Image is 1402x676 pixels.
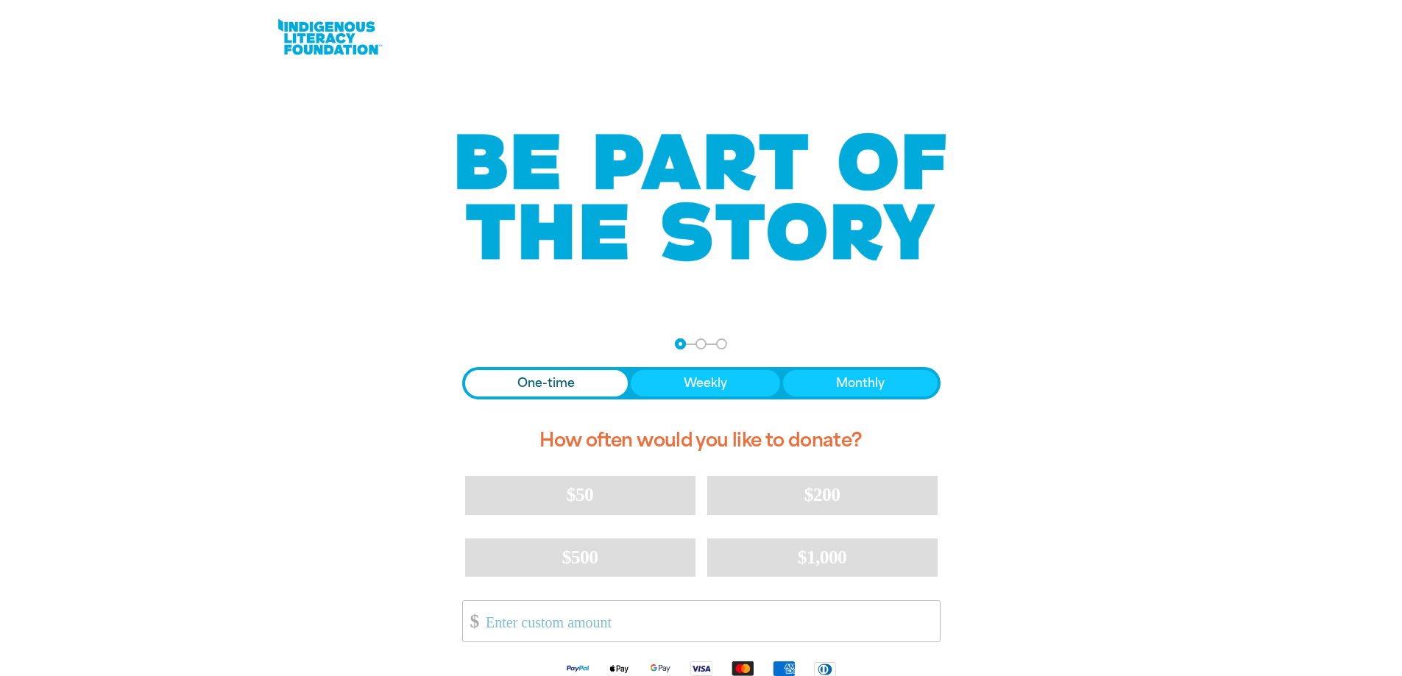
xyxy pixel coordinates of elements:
[631,370,780,396] button: Weekly
[462,367,941,399] div: Donation frequency
[462,417,941,464] h2: How often would you like to donate?
[475,601,939,641] input: Enter custom amount
[463,605,479,638] span: $
[517,374,575,392] span: One-time
[798,547,847,568] span: $1,000
[675,338,686,349] button: Navigate to step 1 of 3 to enter your donation amount
[783,370,938,396] button: Monthly
[804,484,840,505] span: $200
[716,338,727,349] button: Navigate to step 3 of 3 to enter your payment details
[684,374,727,392] span: Weekly
[695,338,707,349] button: Navigate to step 2 of 3 to enter your details
[465,538,695,577] button: $500
[707,538,938,577] button: $1,000
[567,484,593,505] span: $50
[444,104,959,291] img: Be part of the story
[562,547,598,568] span: $500
[465,476,695,514] button: $50
[465,370,629,396] button: One-time
[836,374,885,392] span: Monthly
[707,476,938,514] button: $200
